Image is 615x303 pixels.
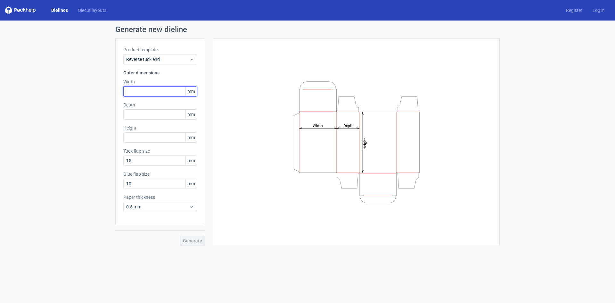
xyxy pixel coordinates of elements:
[561,7,587,13] a: Register
[123,171,197,177] label: Glue flap size
[123,125,197,131] label: Height
[123,102,197,108] label: Depth
[73,7,111,13] a: Diecut layouts
[185,87,197,96] span: mm
[123,46,197,53] label: Product template
[123,148,197,154] label: Tuck flap size
[185,110,197,119] span: mm
[123,70,197,76] h3: Outer dimensions
[46,7,73,13] a: Dielines
[363,138,367,149] tspan: Height
[126,56,189,63] span: Reverse tuck end
[185,156,197,165] span: mm
[313,123,323,128] tspan: Width
[126,204,189,210] span: 0.5 mm
[185,133,197,142] span: mm
[587,7,610,13] a: Log in
[123,79,197,85] label: Width
[115,26,500,33] h1: Generate new dieline
[343,123,354,128] tspan: Depth
[123,194,197,200] label: Paper thickness
[185,179,197,189] span: mm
